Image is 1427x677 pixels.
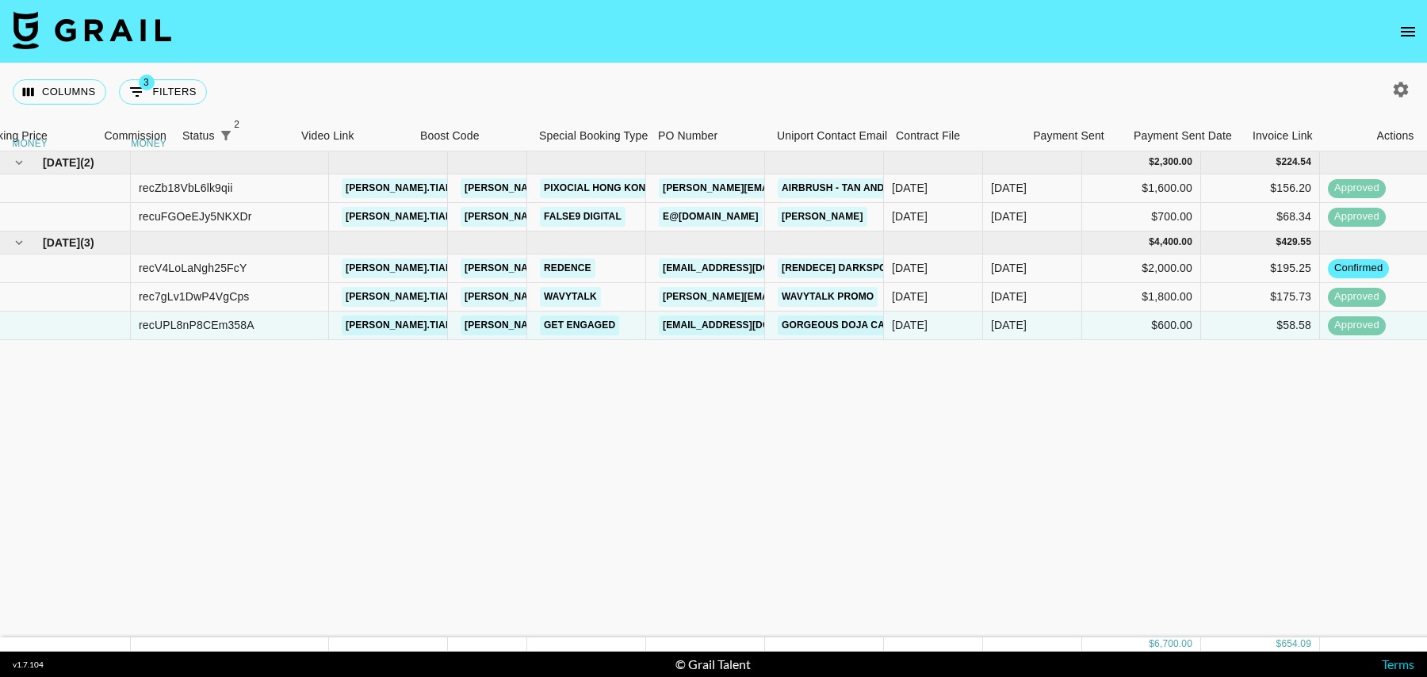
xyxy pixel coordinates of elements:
img: Grail Talent [13,11,171,49]
div: Payment Sent [1033,120,1104,151]
div: 654.09 [1281,637,1311,651]
div: $ [1149,155,1154,169]
div: recUPL8nP8CEm358A [139,317,254,333]
a: Terms [1382,656,1414,671]
span: 3 [139,75,155,90]
a: [EMAIL_ADDRESS][DOMAIN_NAME] [659,258,836,278]
button: Sort [237,124,259,147]
span: [DATE] [43,235,80,251]
div: Special Booking Type [531,120,650,151]
a: [PERSON_NAME][EMAIL_ADDRESS][DOMAIN_NAME] [461,258,719,278]
span: [DATE] [43,155,80,170]
button: open drawer [1392,16,1424,48]
div: 23/09/2025 [892,317,928,333]
div: recV4LoLaNgh25FcY [139,260,247,276]
div: 6,700.00 [1154,637,1192,651]
div: $156.20 [1201,174,1320,203]
a: [PERSON_NAME][EMAIL_ADDRESS][DOMAIN_NAME] [461,316,719,335]
div: Uniport Contact Email [769,120,888,151]
div: Invoice Link [1253,120,1313,151]
div: Video Link [301,120,354,151]
div: 29/08/2025 [892,208,928,224]
button: Show filters [119,79,207,105]
div: Actions [1364,120,1427,151]
a: e@[DOMAIN_NAME] [659,207,763,227]
div: Actions [1377,120,1414,151]
div: $68.34 [1201,203,1320,231]
span: ( 3 ) [80,235,94,251]
button: hide children [8,151,30,174]
div: Contract File [896,120,960,151]
div: 17/09/2025 [892,260,928,276]
div: Sep '25 [991,289,1027,304]
a: [PERSON_NAME].tiara1 [342,287,469,307]
div: Special Booking Type [539,120,648,151]
div: $58.58 [1201,312,1320,340]
div: v 1.7.104 [13,660,44,670]
div: $ [1276,637,1282,651]
div: $ [1276,235,1282,249]
div: 30/08/2025 [892,289,928,304]
div: 2,300.00 [1154,155,1192,169]
div: Aug '25 [991,180,1027,196]
a: [EMAIL_ADDRESS][DOMAIN_NAME] [659,316,836,335]
div: Payment Sent [1007,120,1126,151]
div: PO Number [658,120,717,151]
div: $ [1149,637,1154,651]
a: Get Engaged [540,316,619,335]
div: Contract File [888,120,1007,151]
a: [PERSON_NAME][EMAIL_ADDRESS][DOMAIN_NAME] [659,287,917,307]
a: Gorgeous Doja Cat [778,316,894,335]
div: Payment Sent Date [1126,120,1245,151]
div: Video Link [293,120,412,151]
a: WavyTalk [540,287,601,307]
div: Status [182,120,215,151]
span: ( 2 ) [80,155,94,170]
button: hide children [8,231,30,254]
a: Redence [540,258,595,278]
a: [PERSON_NAME][EMAIL_ADDRESS][DOMAIN_NAME] [461,207,719,227]
span: approved [1328,209,1386,224]
a: [PERSON_NAME].tiara1 [342,207,469,227]
span: confirmed [1328,261,1389,276]
div: Sep '25 [991,317,1027,333]
a: [PERSON_NAME].tiara1 [342,316,469,335]
a: Wavytalk Promo [778,287,878,307]
span: approved [1328,318,1386,333]
div: rec7gLv1DwP4VgCps [139,289,250,304]
div: money [131,139,166,148]
div: recuFGOeEJy5NKXDr [139,208,252,224]
div: 224.54 [1281,155,1311,169]
span: 2 [229,117,245,132]
a: [PERSON_NAME].tiara1 [342,258,469,278]
div: Uniport Contact Email [777,120,887,151]
div: PO Number [650,120,769,151]
div: Payment Sent Date [1134,120,1232,151]
div: Sep '25 [991,260,1027,276]
div: Boost Code [420,120,480,151]
div: $600.00 [1082,312,1201,340]
a: False9 Digital [540,207,626,227]
div: Boost Code [412,120,531,151]
a: [PERSON_NAME][EMAIL_ADDRESS][PERSON_NAME][DOMAIN_NAME] [659,178,999,198]
div: $ [1149,235,1154,249]
div: 2 active filters [215,124,237,147]
div: Aug '25 [991,208,1027,224]
div: $195.25 [1201,254,1320,283]
div: recZb18VbL6lk9qii [139,180,233,196]
div: money [12,139,48,148]
div: 429.55 [1281,235,1311,249]
span: approved [1328,181,1386,196]
div: Status [174,120,293,151]
button: Select columns [13,79,106,105]
div: $1,600.00 [1082,174,1201,203]
a: AirBrush - Tan and Body Glow - August [778,178,1001,198]
div: $175.73 [1201,283,1320,312]
button: Show filters [215,124,237,147]
a: [PERSON_NAME].tiara1 [342,178,469,198]
div: 4,400.00 [1154,235,1192,249]
a: [PERSON_NAME][EMAIL_ADDRESS][DOMAIN_NAME] [461,287,719,307]
div: Commission [104,120,166,151]
div: 13/08/2025 [892,180,928,196]
div: $ [1276,155,1282,169]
